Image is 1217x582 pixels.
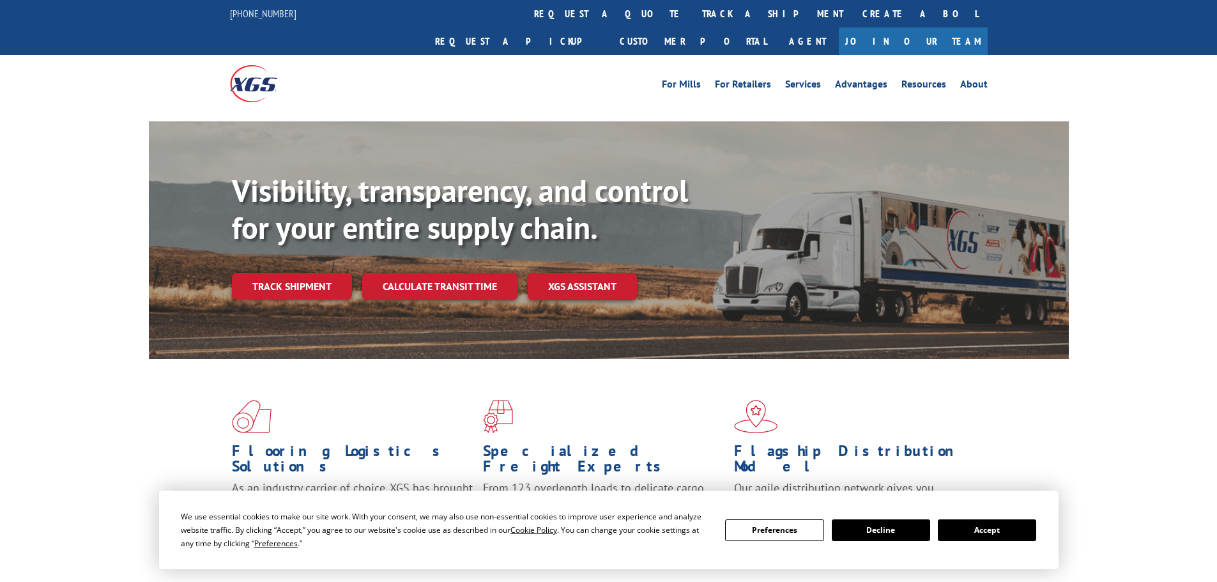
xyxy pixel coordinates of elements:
[362,273,517,300] a: Calculate transit time
[181,510,710,550] div: We use essential cookies to make our site work. With your consent, we may also use non-essential ...
[483,443,724,480] h1: Specialized Freight Experts
[734,480,969,510] span: Our agile distribution network gives you nationwide inventory management on demand.
[785,79,821,93] a: Services
[425,27,610,55] a: Request a pickup
[254,538,298,549] span: Preferences
[230,7,296,20] a: [PHONE_NUMBER]
[734,400,778,433] img: xgs-icon-flagship-distribution-model-red
[901,79,946,93] a: Resources
[839,27,988,55] a: Join Our Team
[734,443,976,480] h1: Flagship Distribution Model
[483,480,724,537] p: From 123 overlength loads to delicate cargo, our experienced staff knows the best way to move you...
[232,400,272,433] img: xgs-icon-total-supply-chain-intelligence-red
[510,525,557,535] span: Cookie Policy
[938,519,1036,541] button: Accept
[662,79,701,93] a: For Mills
[483,400,513,433] img: xgs-icon-focused-on-flooring-red
[960,79,988,93] a: About
[232,273,352,300] a: Track shipment
[159,491,1059,569] div: Cookie Consent Prompt
[715,79,771,93] a: For Retailers
[725,519,823,541] button: Preferences
[232,171,688,247] b: Visibility, transparency, and control for your entire supply chain.
[776,27,839,55] a: Agent
[610,27,776,55] a: Customer Portal
[232,480,473,526] span: As an industry carrier of choice, XGS has brought innovation and dedication to flooring logistics...
[528,273,637,300] a: XGS ASSISTANT
[832,519,930,541] button: Decline
[835,79,887,93] a: Advantages
[232,443,473,480] h1: Flooring Logistics Solutions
